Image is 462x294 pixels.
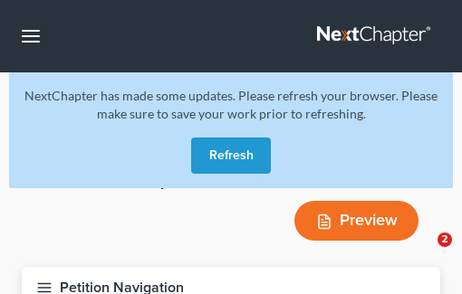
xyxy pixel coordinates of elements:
button: Refresh [191,138,271,174]
span: 2 [438,232,452,247]
span: NextChapter has made some updates. Please refresh your browser. Please make sure to save your wor... [24,88,438,121]
iframe: Intercom live chat [400,232,444,276]
button: Preview [294,201,419,242]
